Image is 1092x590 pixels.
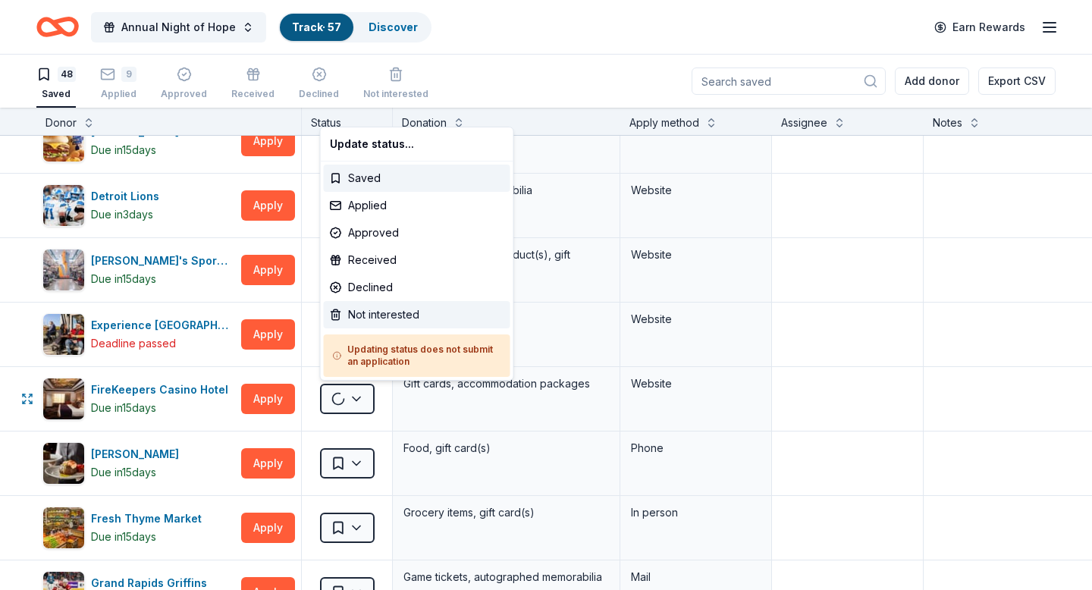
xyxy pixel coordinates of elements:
[324,301,510,328] div: Not interested
[324,192,510,219] div: Applied
[324,246,510,274] div: Received
[333,344,501,368] h5: Updating status does not submit an application
[324,130,510,158] div: Update status...
[324,219,510,246] div: Approved
[324,165,510,192] div: Saved
[324,274,510,301] div: Declined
